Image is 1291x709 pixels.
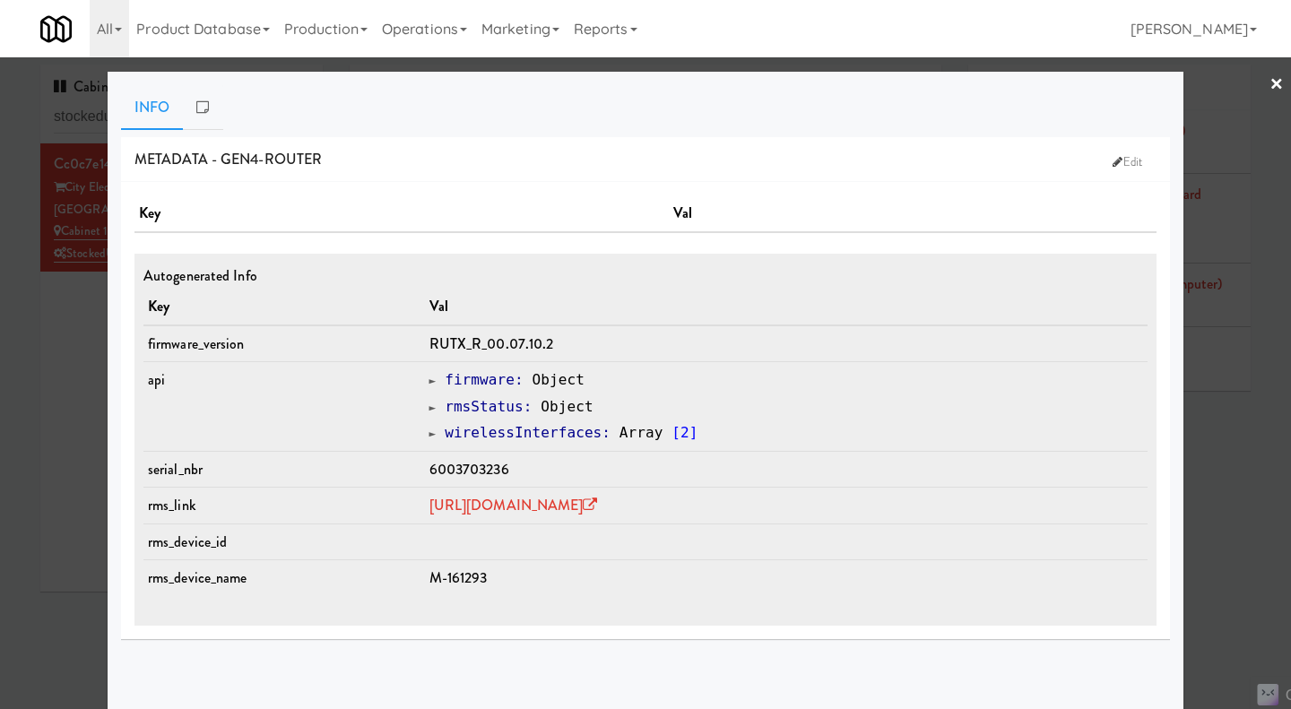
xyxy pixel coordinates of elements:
span: ] [689,424,698,441]
th: Val [425,289,1148,325]
span: Object [533,371,585,388]
span: 6003703236 [429,459,509,480]
td: firmware_version [143,325,425,362]
td: rms_link [143,488,425,524]
th: Key [134,195,669,232]
span: Object [541,398,593,415]
span: Array [620,424,663,441]
a: Info [121,85,183,130]
span: M-161293 [429,567,488,588]
span: Autogenerated Info [143,265,257,286]
span: 2 [680,424,689,441]
td: rms_device_name [143,560,425,596]
td: api [143,362,425,452]
span: firmware [445,371,515,388]
span: : [602,424,611,441]
span: Edit [1113,153,1142,170]
img: Micromart [40,13,72,45]
a: [URL][DOMAIN_NAME] [429,495,598,515]
span: RUTX_R_00.07.10.2 [429,333,554,354]
td: rms_device_id [143,523,425,560]
span: : [515,371,524,388]
span: METADATA - gen4-router [134,149,322,169]
a: × [1269,57,1284,113]
span: [ [671,424,680,441]
th: Val [669,195,1157,232]
th: Key [143,289,425,325]
span: wirelessInterfaces [445,424,602,441]
span: : [524,398,533,415]
td: serial_nbr [143,451,425,488]
span: rmsStatus [445,398,524,415]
